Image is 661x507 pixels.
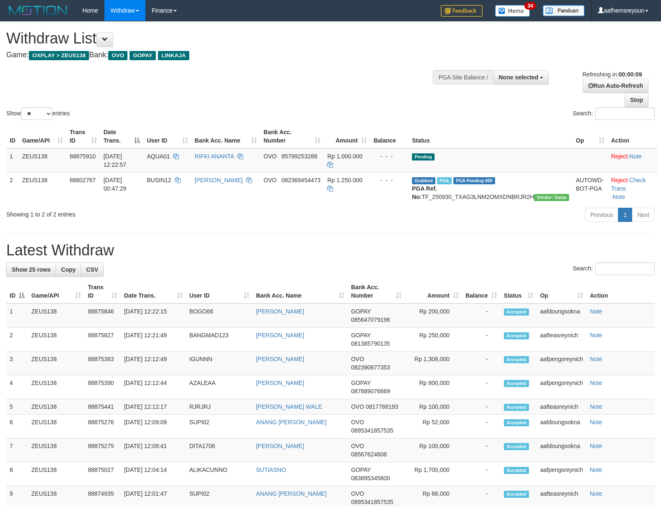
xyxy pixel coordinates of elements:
[351,475,390,482] span: Copy 083895345800 to clipboard
[84,399,121,415] td: 88875441
[108,51,127,60] span: OVO
[256,332,304,339] a: [PERSON_NAME]
[28,303,84,328] td: ZEUS138
[147,153,170,160] span: AQUA01
[143,125,191,148] th: User ID: activate to sort column ascending
[504,419,529,426] span: Accepted
[6,328,28,352] td: 2
[590,403,603,410] a: Note
[405,303,462,328] td: Rp 200,000
[409,172,572,204] td: TF_250930_TXAG3LNM2OMXDNBRJR2H
[537,438,587,462] td: aafdoungsokna
[186,352,253,375] td: IGUNNN
[611,177,628,183] a: Reject
[405,415,462,438] td: Rp 52,000
[6,30,432,47] h1: Withdraw List
[282,153,318,160] span: Copy 85799253288 to clipboard
[84,303,121,328] td: 88875846
[462,303,501,328] td: -
[462,375,501,399] td: -
[595,262,655,275] input: Search:
[405,280,462,303] th: Amount: activate to sort column ascending
[66,125,100,148] th: Trans ID: activate to sort column ascending
[583,79,648,93] a: Run Auto-Refresh
[100,125,144,148] th: Date Trans.: activate to sort column descending
[28,328,84,352] td: ZEUS138
[28,438,84,462] td: ZEUS138
[608,148,658,173] td: ·
[104,153,127,168] span: [DATE] 12:22:57
[537,399,587,415] td: aafteasreynich
[351,403,364,410] span: OVO
[19,125,66,148] th: Game/API: activate to sort column ascending
[195,153,234,160] a: RIFKI ANANTA
[608,125,658,148] th: Action
[504,467,529,474] span: Accepted
[585,208,618,222] a: Previous
[6,280,28,303] th: ID: activate to sort column descending
[29,51,89,60] span: OXPLAY > ZEUS138
[441,5,483,17] img: Feedback.jpg
[534,194,569,201] span: Vendor URL: https://trx31.1velocity.biz
[186,375,253,399] td: AZALEAA
[327,153,362,160] span: Rp 1.000.000
[462,328,501,352] td: -
[611,177,646,192] a: Check Trans
[412,153,435,161] span: Pending
[351,308,371,315] span: GOPAY
[405,352,462,375] td: Rp 1,308,000
[186,399,253,415] td: RJRJRJ
[84,280,121,303] th: Trans ID: activate to sort column ascending
[462,280,501,303] th: Balance: activate to sort column ascending
[186,415,253,438] td: SUPI02
[81,262,104,277] a: CSV
[130,51,156,60] span: GOPAY
[504,491,529,498] span: Accepted
[256,308,304,315] a: [PERSON_NAME]
[405,375,462,399] td: Rp 800,000
[256,419,327,425] a: ANANG [PERSON_NAME]
[256,466,286,473] a: SUTIASNO
[351,499,393,505] span: Copy 0895341857535 to clipboard
[327,177,362,183] span: Rp 1.250.000
[28,375,84,399] td: ZEUS138
[6,352,28,375] td: 3
[6,4,70,17] img: MOTION_logo.png
[366,403,398,410] span: Copy 0817788193 to clipboard
[84,415,121,438] td: 88875276
[84,438,121,462] td: 88875275
[608,172,658,204] td: · ·
[121,462,186,486] td: [DATE] 12:04:14
[351,364,390,371] span: Copy 082390877353 to clipboard
[590,443,603,449] a: Note
[537,375,587,399] td: aafpengsreynich
[282,177,320,183] span: Copy 082369454473 to clipboard
[260,125,324,148] th: Bank Acc. Number: activate to sort column ascending
[493,70,549,84] button: None selected
[121,438,186,462] td: [DATE] 12:08:41
[264,153,277,160] span: OVO
[537,303,587,328] td: aafdoungsokna
[147,177,171,183] span: BUSIN12
[6,125,19,148] th: ID
[6,51,432,59] h4: Game: Bank:
[6,207,269,219] div: Showing 1 to 2 of 2 entries
[537,415,587,438] td: aafdoungsokna
[6,438,28,462] td: 7
[6,148,19,173] td: 1
[256,380,304,386] a: [PERSON_NAME]
[351,490,364,497] span: OVO
[351,427,393,434] span: Copy 0895341857535 to clipboard
[28,415,84,438] td: ZEUS138
[590,490,603,497] a: Note
[6,107,70,120] label: Show entries
[590,380,603,386] a: Note
[84,375,121,399] td: 88875390
[587,280,655,303] th: Action
[504,332,529,339] span: Accepted
[6,172,19,204] td: 2
[572,172,608,204] td: AUTOWD-BOT-PGA
[121,415,186,438] td: [DATE] 12:09:09
[19,148,66,173] td: ZEUS138
[462,415,501,438] td: -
